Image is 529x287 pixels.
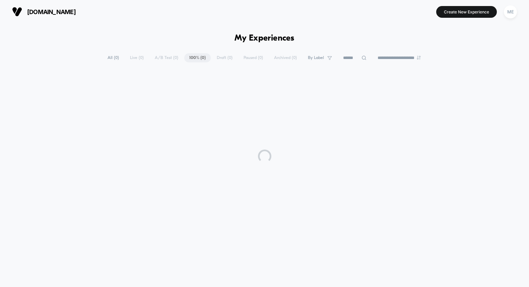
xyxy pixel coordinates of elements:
button: ME [502,5,519,19]
span: By Label [308,55,324,60]
button: Create New Experience [436,6,497,18]
img: end [417,56,421,60]
h1: My Experiences [235,34,294,43]
span: All ( 0 ) [103,53,124,62]
div: ME [504,5,517,18]
button: [DOMAIN_NAME] [10,6,78,17]
img: Visually logo [12,7,22,17]
span: [DOMAIN_NAME] [27,8,76,15]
